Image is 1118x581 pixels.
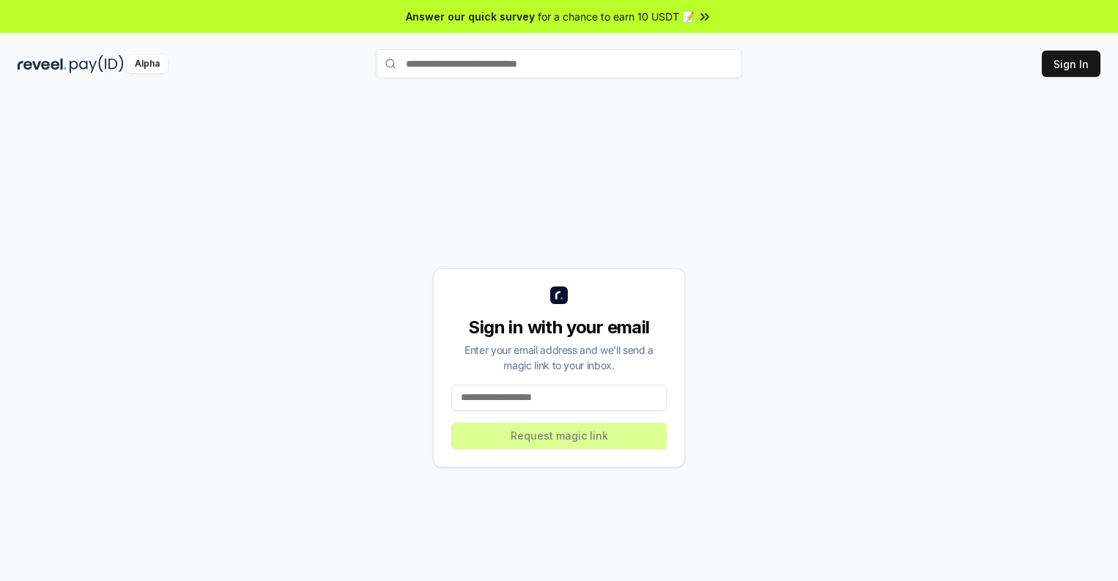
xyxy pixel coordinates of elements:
[406,9,535,24] span: Answer our quick survey
[550,286,568,304] img: logo_small
[18,55,67,73] img: reveel_dark
[70,55,124,73] img: pay_id
[1042,51,1100,77] button: Sign In
[451,316,667,339] div: Sign in with your email
[538,9,695,24] span: for a chance to earn 10 USDT 📝
[127,55,168,73] div: Alpha
[451,342,667,373] div: Enter your email address and we’ll send a magic link to your inbox.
